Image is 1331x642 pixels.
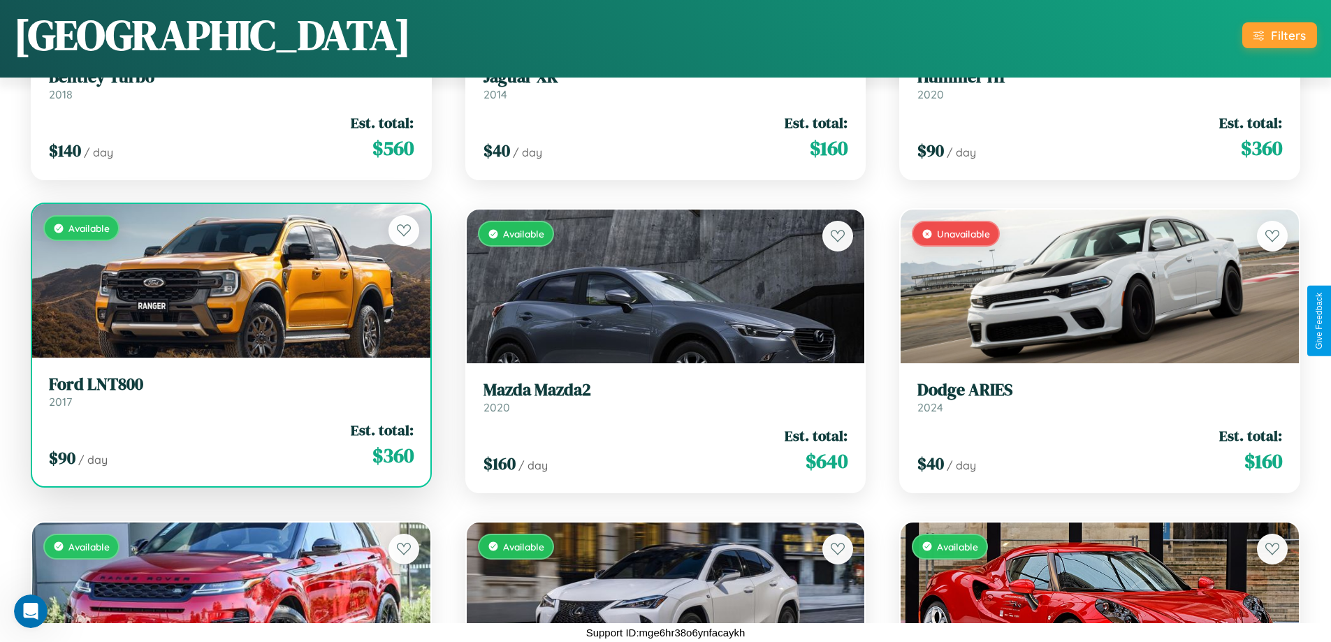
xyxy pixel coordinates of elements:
a: Jaguar XK2014 [483,67,848,101]
span: $ 90 [49,446,75,469]
span: $ 40 [483,139,510,162]
a: Mazda Mazda22020 [483,380,848,414]
span: Est. total: [1219,425,1282,446]
span: Est. total: [351,420,414,440]
span: Est. total: [785,425,848,446]
h3: Bentley Turbo [49,67,414,87]
span: $ 360 [1241,134,1282,162]
span: / day [947,458,976,472]
a: Ford LNT8002017 [49,374,414,409]
span: $ 160 [483,452,516,475]
button: Filters [1242,22,1317,48]
span: / day [78,453,108,467]
h3: Hummer H1 [917,67,1282,87]
span: Est. total: [785,112,848,133]
span: / day [518,458,548,472]
span: $ 360 [372,442,414,469]
a: Dodge ARIES2024 [917,380,1282,414]
span: $ 140 [49,139,81,162]
h3: Dodge ARIES [917,380,1282,400]
span: Est. total: [1219,112,1282,133]
span: 2018 [49,87,73,101]
h3: Jaguar XK [483,67,848,87]
span: $ 560 [372,134,414,162]
span: Available [503,541,544,553]
span: $ 40 [917,452,944,475]
a: Bentley Turbo2018 [49,67,414,101]
div: Filters [1271,28,1306,43]
span: Est. total: [351,112,414,133]
span: 2014 [483,87,507,101]
span: Unavailable [937,228,990,240]
span: Available [937,541,978,553]
span: Available [68,222,110,234]
span: / day [84,145,113,159]
span: 2020 [483,400,510,414]
span: Available [68,541,110,553]
span: $ 90 [917,139,944,162]
h1: [GEOGRAPHIC_DATA] [14,6,411,64]
span: $ 160 [1244,447,1282,475]
p: Support ID: mge6hr38o6ynfacaykh [586,623,745,642]
span: / day [513,145,542,159]
div: Give Feedback [1314,293,1324,349]
span: $ 640 [806,447,848,475]
h3: Ford LNT800 [49,374,414,395]
span: 2017 [49,395,72,409]
h3: Mazda Mazda2 [483,380,848,400]
span: $ 160 [810,134,848,162]
span: 2020 [917,87,944,101]
a: Hummer H12020 [917,67,1282,101]
span: / day [947,145,976,159]
iframe: Intercom live chat [14,594,48,628]
span: 2024 [917,400,943,414]
span: Available [503,228,544,240]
